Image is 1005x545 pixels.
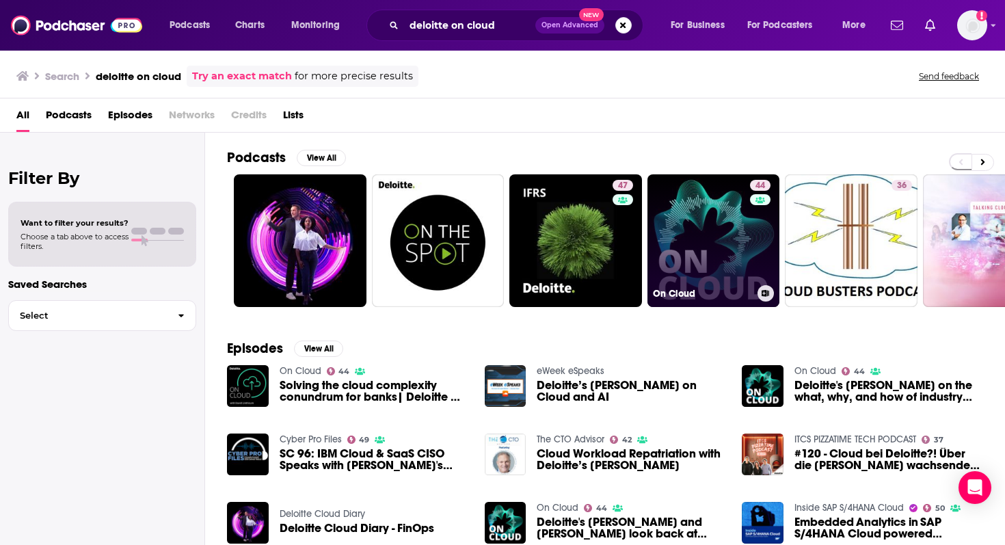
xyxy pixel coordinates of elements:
img: #120 - Cloud bei Deloitte?! Über die schnell wachsende und vielfältige Cloud-Expertise bei Deloitte [742,434,783,475]
a: Show notifications dropdown [885,14,909,37]
a: 49 [347,436,370,444]
a: Lists [283,104,304,132]
span: Podcasts [170,16,210,35]
img: Deloitte's Brian Campbell on the what, why, and how of industry clouds [742,365,783,407]
a: SC 96: IBM Cloud & SaaS CISO Speaks with Deloitte's CISO on Security and the Convergence of Techn... [280,448,468,471]
span: Podcasts [46,104,92,132]
a: Try an exact match [192,68,292,84]
a: PodcastsView All [227,149,346,166]
h2: Episodes [227,340,283,357]
span: Deloitte's [PERSON_NAME] and [PERSON_NAME] look back at cloud in [DATE] [537,516,725,540]
a: Deloitte Cloud Diary - FinOps [280,522,434,534]
a: 44 [584,504,607,512]
img: Deloitte Cloud Diary - FinOps [227,502,269,544]
div: Open Intercom Messenger [959,471,991,504]
span: 44 [596,505,607,511]
span: 44 [755,179,765,193]
a: 36 [892,180,912,191]
button: View All [294,341,343,357]
span: New [579,8,604,21]
h3: Search [45,70,79,83]
span: Want to filter your results? [21,218,129,228]
button: open menu [661,14,742,36]
a: All [16,104,29,132]
button: Open AdvancedNew [535,17,604,34]
a: Charts [226,14,273,36]
img: Deloitte’s David Linthicum on Cloud and AI [485,365,526,407]
h3: On Cloud [653,288,752,300]
a: #120 - Cloud bei Deloitte?! Über die schnell wachsende und vielfältige Cloud-Expertise bei Deloitte [794,448,983,471]
a: 44 [842,367,865,375]
input: Search podcasts, credits, & more... [404,14,535,36]
a: 42 [610,436,632,444]
a: 44 [750,180,770,191]
a: eWeek eSpeaks [537,365,604,377]
span: Networks [169,104,215,132]
a: Show notifications dropdown [920,14,941,37]
span: #120 - Cloud bei Deloitte?! Über die [PERSON_NAME] wachsende und vielfältige Cloud-Expertise bei ... [794,448,983,471]
button: Show profile menu [957,10,987,40]
span: 49 [359,437,369,443]
a: Deloitte's Brian Campbell on the what, why, and how of industry clouds [794,380,983,403]
button: open menu [738,14,833,36]
a: 47 [613,180,633,191]
a: 44On Cloud [647,174,780,307]
a: Episodes [108,104,152,132]
a: Deloitte's David Linthicum and Mike Kavis look back at cloud in 2023 [537,516,725,540]
span: Open Advanced [541,22,598,29]
a: On Cloud [280,365,321,377]
a: 50 [923,504,945,512]
span: 44 [854,369,865,375]
img: Embedded Analytics in SAP S/4HANA Cloud powered by SAC (feat. Deloitte) [742,502,783,544]
button: View All [297,150,346,166]
a: Deloitte Cloud Diary [280,508,365,520]
a: Embedded Analytics in SAP S/4HANA Cloud powered by SAC (feat. Deloitte) [794,516,983,540]
span: 44 [338,369,349,375]
span: Charts [235,16,265,35]
svg: Add a profile image [976,10,987,21]
span: Deloitte's [PERSON_NAME] on the what, why, and how of industry clouds [794,380,983,403]
a: Cloud Workload Repatriation with Deloitte’s David Linthicum [537,448,725,471]
a: 37 [922,436,943,444]
span: For Podcasters [747,16,813,35]
a: 44 [327,367,350,375]
span: Select [9,311,167,320]
button: open menu [833,14,883,36]
span: For Business [671,16,725,35]
button: Send feedback [915,70,983,82]
a: ITCS PIZZATIME TECH PODCAST [794,434,916,445]
a: Solving the cloud complexity conundrum for banks| Deloitte On Cloud podcast [280,380,468,403]
p: Saved Searches [8,278,196,291]
span: Cloud Workload Repatriation with Deloitte’s [PERSON_NAME] [537,448,725,471]
span: Monitoring [291,16,340,35]
button: open menu [282,14,358,36]
span: 42 [622,437,632,443]
img: Solving the cloud complexity conundrum for banks| Deloitte On Cloud podcast [227,365,269,407]
img: Podchaser - Follow, Share and Rate Podcasts [11,12,142,38]
img: User Profile [957,10,987,40]
span: 47 [618,179,628,193]
span: 37 [934,437,943,443]
a: The CTO Advisor [537,434,604,445]
h2: Filter By [8,168,196,188]
a: Deloitte's David Linthicum and Mike Kavis look back at cloud in 2023 [485,502,526,544]
img: SC 96: IBM Cloud & SaaS CISO Speaks with Deloitte's CISO on Security and the Convergence of Techn... [227,434,269,475]
a: Inside SAP S/4HANA Cloud [794,502,904,514]
span: SC 96: IBM Cloud & SaaS CISO Speaks with [PERSON_NAME]'s CISO on Security and the Convergence of ... [280,448,468,471]
button: open menu [160,14,228,36]
span: 50 [935,505,945,511]
h2: Podcasts [227,149,286,166]
div: Search podcasts, credits, & more... [379,10,656,41]
a: EpisodesView All [227,340,343,357]
button: Select [8,300,196,331]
